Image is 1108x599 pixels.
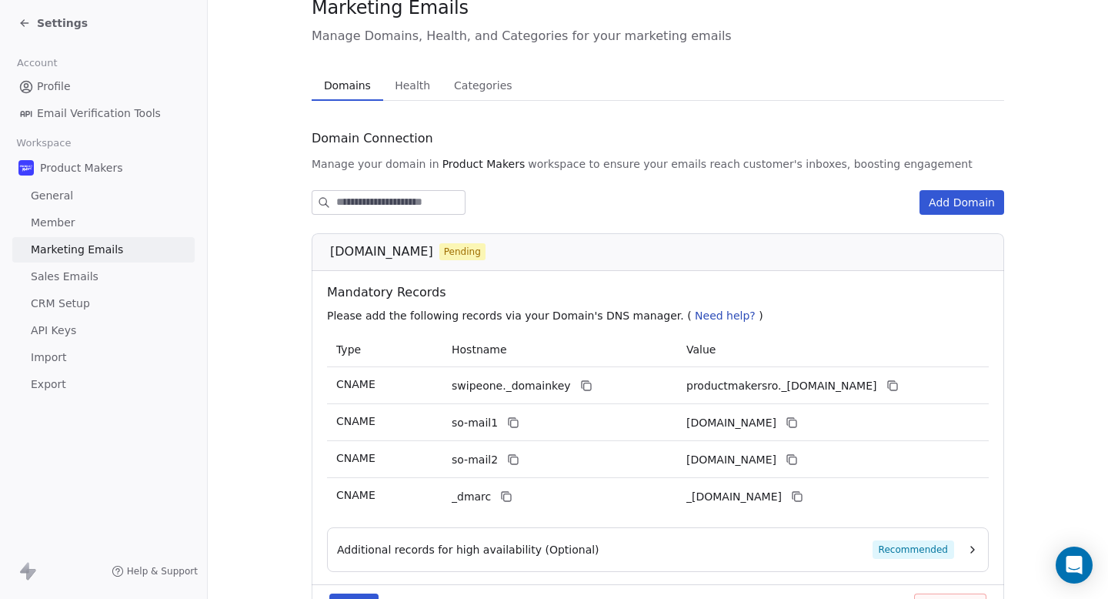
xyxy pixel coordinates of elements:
span: _dmarc [452,489,491,505]
a: Member [12,210,195,236]
a: Export [12,372,195,397]
span: CRM Setup [31,296,90,312]
span: CNAME [336,378,375,390]
span: Domains [318,75,377,96]
span: Help & Support [127,565,198,577]
span: customer's inboxes, boosting engagement [743,156,973,172]
a: Import [12,345,195,370]
span: Domain Connection [312,129,433,148]
span: General [31,188,73,204]
span: Recommended [873,540,954,559]
span: Categories [448,75,518,96]
span: Marketing Emails [31,242,123,258]
span: productmakersro2.swipeone.email [686,452,776,468]
a: General [12,183,195,209]
span: Need help? [695,310,756,322]
span: Mandatory Records [327,283,995,302]
span: [DOMAIN_NAME] [330,243,433,261]
a: Marketing Emails [12,237,195,263]
span: Product Makers [442,156,526,172]
a: CRM Setup [12,291,195,316]
span: Product Makers [40,160,123,176]
button: Add Domain [919,190,1004,215]
span: workspace to ensure your emails reach [528,156,740,172]
a: Sales Emails [12,264,195,289]
span: API Keys [31,323,76,339]
span: Pending [444,245,481,259]
a: Email Verification Tools [12,101,195,126]
span: Export [31,376,66,393]
img: logo-pm-flat-whiteonblue@2x.png [18,160,34,176]
span: CNAME [336,489,375,501]
span: so-mail2 [452,452,498,468]
span: Account [10,52,64,75]
span: Email Verification Tools [37,105,161,122]
span: so-mail1 [452,415,498,431]
button: Additional records for high availability (Optional)Recommended [337,540,979,559]
span: Manage Domains, Health, and Categories for your marketing emails [312,27,1004,45]
span: swipeone._domainkey [452,378,571,394]
span: CNAME [336,415,375,427]
span: Profile [37,79,71,95]
a: Settings [18,15,88,31]
span: productmakersro._domainkey.swipeone.email [686,378,877,394]
div: Open Intercom Messenger [1056,547,1093,584]
span: Manage your domain in [312,156,439,172]
span: Additional records for high availability (Optional) [337,542,599,557]
span: _dmarc.swipeone.email [686,489,782,505]
span: Hostname [452,343,507,356]
span: Value [686,343,716,356]
span: productmakersro1.swipeone.email [686,415,776,431]
span: Workspace [10,132,78,155]
p: Please add the following records via your Domain's DNS manager. ( ) [327,308,995,323]
a: Help & Support [112,565,198,577]
p: Type [336,342,433,358]
span: Sales Emails [31,269,98,285]
span: Settings [37,15,88,31]
span: CNAME [336,452,375,464]
a: API Keys [12,318,195,343]
a: Profile [12,74,195,99]
span: Import [31,350,66,366]
span: Health [389,75,436,96]
span: Member [31,215,75,231]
